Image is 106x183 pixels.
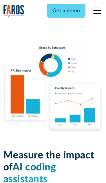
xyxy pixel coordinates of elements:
[47,4,85,18] a: Get a demo
[3,5,25,18] a: home
[3,43,103,133] img: Charts tracking GitHub Copilot's usage and impact on velocity and quality
[89,3,103,19] div: menu
[3,5,25,18] img: Logo of the analytics and reporting company Faros.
